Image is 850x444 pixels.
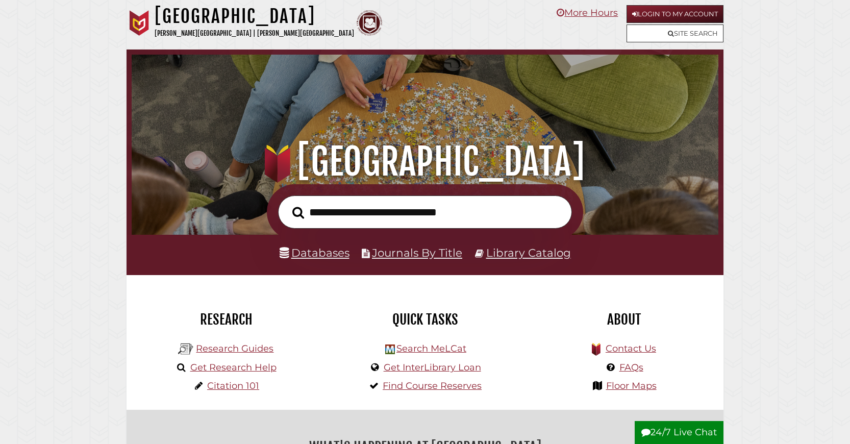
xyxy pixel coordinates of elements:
a: Login to My Account [627,5,723,23]
a: Get InterLibrary Loan [384,362,481,373]
a: Search MeLCat [396,343,466,354]
img: Hekman Library Logo [178,341,193,357]
img: Calvin Theological Seminary [357,10,382,36]
a: Contact Us [606,343,656,354]
button: Search [287,204,309,222]
a: Library Catalog [486,246,571,259]
a: Find Course Reserves [383,380,482,391]
h2: About [532,311,716,328]
a: FAQs [619,362,643,373]
img: Calvin University [127,10,152,36]
h1: [GEOGRAPHIC_DATA] [144,139,706,184]
h2: Quick Tasks [333,311,517,328]
a: Research Guides [196,343,273,354]
a: Journals By Title [372,246,462,259]
a: More Hours [557,7,618,18]
a: Citation 101 [207,380,259,391]
p: [PERSON_NAME][GEOGRAPHIC_DATA] | [PERSON_NAME][GEOGRAPHIC_DATA] [155,28,354,39]
i: Search [292,206,304,219]
a: Databases [280,246,349,259]
a: Floor Maps [606,380,657,391]
h2: Research [134,311,318,328]
img: Hekman Library Logo [385,344,395,354]
a: Get Research Help [190,362,277,373]
a: Site Search [627,24,723,42]
h1: [GEOGRAPHIC_DATA] [155,5,354,28]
